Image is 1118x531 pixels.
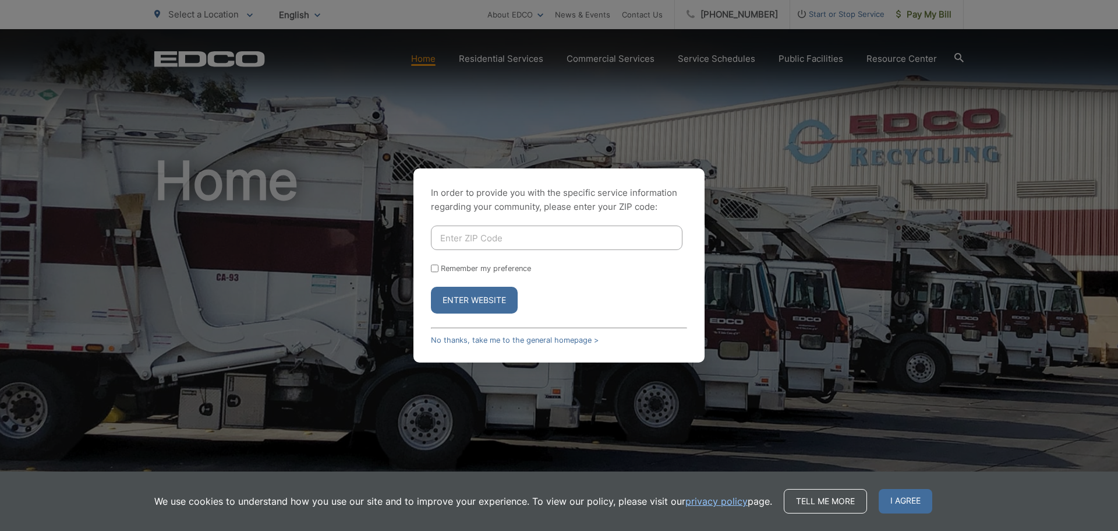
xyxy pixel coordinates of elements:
[784,489,867,514] a: Tell me more
[431,287,518,314] button: Enter Website
[431,336,599,344] a: No thanks, take me to the general homepage >
[441,264,531,273] label: Remember my preference
[431,226,682,250] input: Enter ZIP Code
[431,186,687,214] p: In order to provide you with the specific service information regarding your community, please en...
[879,489,932,514] span: I agree
[154,494,772,508] p: We use cookies to understand how you use our site and to improve your experience. To view our pol...
[685,494,748,508] a: privacy policy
